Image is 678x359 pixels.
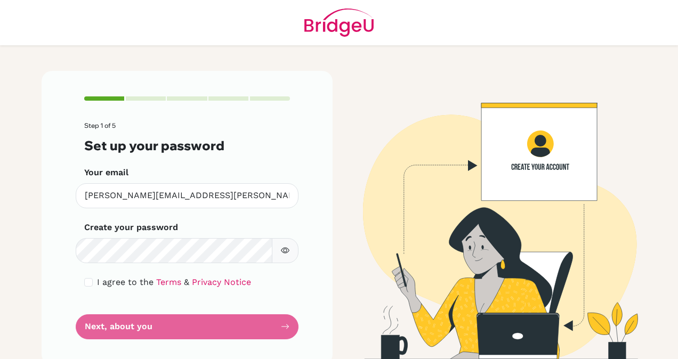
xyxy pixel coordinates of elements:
[84,121,116,129] span: Step 1 of 5
[97,277,154,287] span: I agree to the
[84,166,128,179] label: Your email
[84,221,178,234] label: Create your password
[76,183,298,208] input: Insert your email*
[84,138,290,153] h3: Set up your password
[184,277,189,287] span: &
[192,277,251,287] a: Privacy Notice
[156,277,181,287] a: Terms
